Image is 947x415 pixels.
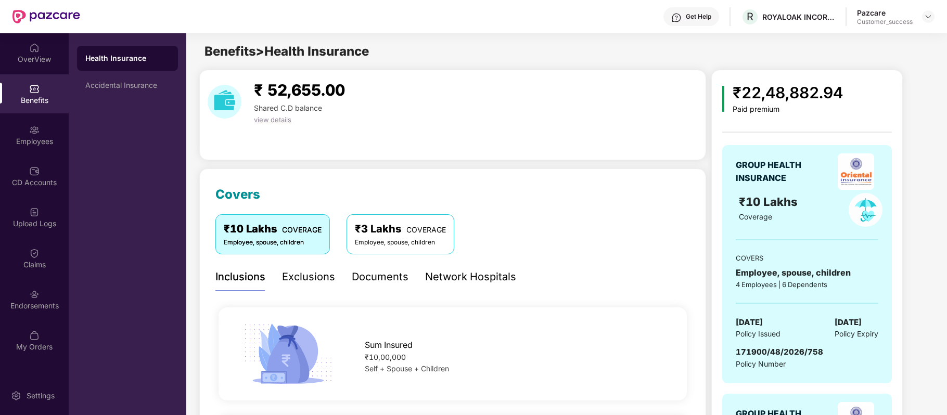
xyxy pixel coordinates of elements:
[736,328,780,340] span: Policy Issued
[736,316,763,329] span: [DATE]
[23,391,58,401] div: Settings
[29,125,40,135] img: svg+xml;base64,PHN2ZyBpZD0iRW1wbG95ZWVzIiB4bWxucz0iaHR0cDovL3d3dy53My5vcmcvMjAwMC9zdmciIHdpZHRoPS...
[254,115,291,124] span: view details
[208,85,241,119] img: download
[849,193,882,227] img: policyIcon
[12,10,80,23] img: New Pazcare Logo
[924,12,932,21] img: svg+xml;base64,PHN2ZyBpZD0iRHJvcGRvd24tMzJ4MzIiIHhtbG5zPSJodHRwOi8vd3d3LnczLm9yZy8yMDAwL3N2ZyIgd2...
[835,316,862,329] span: [DATE]
[352,269,408,285] div: Documents
[857,8,913,18] div: Pazcare
[365,339,413,352] span: Sum Insured
[835,328,878,340] span: Policy Expiry
[224,221,322,237] div: ₹10 Lakhs
[736,253,878,263] div: COVERS
[355,238,446,248] div: Employee, spouse, children
[29,248,40,258] img: svg+xml;base64,PHN2ZyBpZD0iQ2xhaW0iIHhtbG5zPSJodHRwOi8vd3d3LnczLm9yZy8yMDAwL3N2ZyIgd2lkdGg9IjIwIi...
[29,289,40,300] img: svg+xml;base64,PHN2ZyBpZD0iRW5kb3JzZW1lbnRzIiB4bWxucz0iaHR0cDovL3d3dy53My5vcmcvMjAwMC9zdmciIHdpZH...
[11,391,21,401] img: svg+xml;base64,PHN2ZyBpZD0iU2V0dGluZy0yMHgyMCIgeG1sbnM9Imh0dHA6Ly93d3cudzMub3JnLzIwMDAvc3ZnIiB3aW...
[733,81,843,105] div: ₹22,48,882.94
[736,347,823,357] span: 171900/48/2026/758
[736,279,878,290] div: 4 Employees | 6 Dependents
[736,266,878,279] div: Employee, spouse, children
[365,364,449,373] span: Self + Spouse + Children
[722,86,725,112] img: icon
[254,103,322,112] span: Shared C.D balance
[739,212,772,221] span: Coverage
[204,44,369,59] span: Benefits > Health Insurance
[85,53,170,63] div: Health Insurance
[215,187,260,202] span: Covers
[671,12,682,23] img: svg+xml;base64,PHN2ZyBpZD0iSGVscC0zMngzMiIgeG1sbnM9Imh0dHA6Ly93d3cudzMub3JnLzIwMDAvc3ZnIiB3aWR0aD...
[29,43,40,53] img: svg+xml;base64,PHN2ZyBpZD0iSG9tZSIgeG1sbnM9Imh0dHA6Ly93d3cudzMub3JnLzIwMDAvc3ZnIiB3aWR0aD0iMjAiIG...
[282,269,335,285] div: Exclusions
[736,159,827,185] div: GROUP HEALTH INSURANCE
[85,81,170,89] div: Accidental Insurance
[29,330,40,341] img: svg+xml;base64,PHN2ZyBpZD0iTXlfT3JkZXJzIiBkYXRhLW5hbWU9Ik15IE9yZGVycyIgeG1sbnM9Imh0dHA6Ly93d3cudz...
[736,359,786,368] span: Policy Number
[29,84,40,94] img: svg+xml;base64,PHN2ZyBpZD0iQmVuZWZpdHMiIHhtbG5zPSJodHRwOi8vd3d3LnczLm9yZy8yMDAwL3N2ZyIgd2lkdGg9Ij...
[224,238,322,248] div: Employee, spouse, children
[29,166,40,176] img: svg+xml;base64,PHN2ZyBpZD0iQ0RfQWNjb3VudHMiIGRhdGEtbmFtZT0iQ0QgQWNjb3VudHMiIHhtbG5zPSJodHRwOi8vd3...
[29,207,40,217] img: svg+xml;base64,PHN2ZyBpZD0iVXBsb2FkX0xvZ3MiIGRhdGEtbmFtZT0iVXBsb2FkIExvZ3MiIHhtbG5zPSJodHRwOi8vd3...
[747,10,753,23] span: R
[686,12,711,21] div: Get Help
[733,105,843,114] div: Paid premium
[254,81,345,99] span: ₹ 52,655.00
[240,320,336,387] img: icon
[762,12,835,22] div: ROYALOAK INCORPORATION PRIVATE LIMITED
[425,269,516,285] div: Network Hospitals
[365,352,666,363] div: ₹10,00,000
[215,269,265,285] div: Inclusions
[406,225,446,234] span: COVERAGE
[282,225,322,234] span: COVERAGE
[355,221,446,237] div: ₹3 Lakhs
[857,18,913,26] div: Customer_success
[838,153,874,190] img: insurerLogo
[739,195,801,209] span: ₹10 Lakhs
